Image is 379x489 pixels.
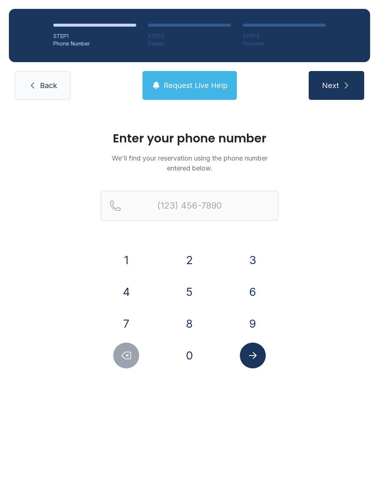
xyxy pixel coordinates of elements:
[243,33,326,40] div: STEP 3
[113,279,139,305] button: 4
[101,132,278,144] h1: Enter your phone number
[240,247,266,273] button: 3
[113,311,139,337] button: 7
[322,80,339,91] span: Next
[164,80,228,91] span: Request Live Help
[177,279,202,305] button: 5
[148,40,231,47] div: Details
[177,247,202,273] button: 2
[53,33,136,40] div: STEP 1
[148,33,231,40] div: STEP 2
[243,40,326,47] div: Payment
[240,343,266,368] button: Submit lookup form
[113,343,139,368] button: Delete number
[240,311,266,337] button: 9
[101,191,278,220] input: Reservation phone number
[177,343,202,368] button: 0
[177,311,202,337] button: 8
[53,40,136,47] div: Phone Number
[101,153,278,173] p: We'll find your reservation using the phone number entered below.
[113,247,139,273] button: 1
[40,80,57,91] span: Back
[240,279,266,305] button: 6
